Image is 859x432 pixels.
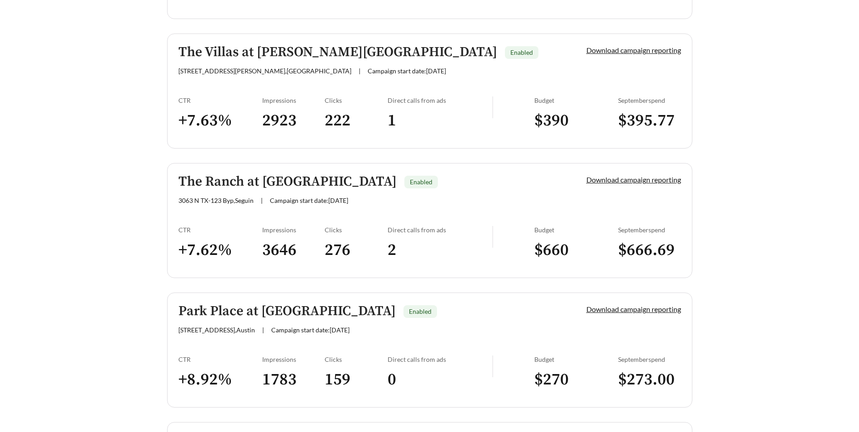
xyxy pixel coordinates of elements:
a: The Villas at [PERSON_NAME][GEOGRAPHIC_DATA]Enabled[STREET_ADDRESS][PERSON_NAME],[GEOGRAPHIC_DATA... [167,34,692,149]
div: Clicks [325,96,388,104]
h3: $ 390 [534,110,618,131]
span: | [261,197,263,204]
div: Budget [534,96,618,104]
div: Direct calls from ads [388,226,492,234]
div: CTR [178,96,262,104]
span: Campaign start date: [DATE] [270,197,348,204]
h3: $ 273.00 [618,370,681,390]
h3: $ 395.77 [618,110,681,131]
h3: 0 [388,370,492,390]
a: Download campaign reporting [586,175,681,184]
span: Enabled [410,178,432,186]
img: line [492,226,493,248]
h3: $ 660 [534,240,618,260]
span: | [262,326,264,334]
div: Clicks [325,226,388,234]
h5: Park Place at [GEOGRAPHIC_DATA] [178,304,396,319]
span: Enabled [409,307,432,315]
h3: 1 [388,110,492,131]
h3: $ 270 [534,370,618,390]
img: line [492,355,493,377]
div: Impressions [262,226,325,234]
div: September spend [618,226,681,234]
span: Campaign start date: [DATE] [271,326,350,334]
div: CTR [178,355,262,363]
h5: The Ranch at [GEOGRAPHIC_DATA] [178,174,397,189]
h3: + 7.63 % [178,110,262,131]
span: Campaign start date: [DATE] [368,67,446,75]
span: 3063 N TX-123 Byp , Seguin [178,197,254,204]
h3: + 8.92 % [178,370,262,390]
h3: 222 [325,110,388,131]
div: Budget [534,226,618,234]
span: Enabled [510,48,533,56]
h3: 2 [388,240,492,260]
div: September spend [618,355,681,363]
h3: $ 666.69 [618,240,681,260]
a: Download campaign reporting [586,305,681,313]
span: [STREET_ADDRESS] , Austin [178,326,255,334]
a: Download campaign reporting [586,46,681,54]
div: Impressions [262,355,325,363]
div: Direct calls from ads [388,355,492,363]
span: | [359,67,360,75]
div: CTR [178,226,262,234]
span: [STREET_ADDRESS][PERSON_NAME] , [GEOGRAPHIC_DATA] [178,67,351,75]
h3: 2923 [262,110,325,131]
div: Impressions [262,96,325,104]
div: Direct calls from ads [388,96,492,104]
a: The Ranch at [GEOGRAPHIC_DATA]Enabled3063 N TX-123 Byp,Seguin|Campaign start date:[DATE]Download ... [167,163,692,278]
h3: 1783 [262,370,325,390]
h3: 3646 [262,240,325,260]
div: September spend [618,96,681,104]
div: Clicks [325,355,388,363]
h3: 276 [325,240,388,260]
div: Budget [534,355,618,363]
h5: The Villas at [PERSON_NAME][GEOGRAPHIC_DATA] [178,45,497,60]
a: Park Place at [GEOGRAPHIC_DATA]Enabled[STREET_ADDRESS],Austin|Campaign start date:[DATE]Download ... [167,293,692,408]
img: line [492,96,493,118]
h3: 159 [325,370,388,390]
h3: + 7.62 % [178,240,262,260]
